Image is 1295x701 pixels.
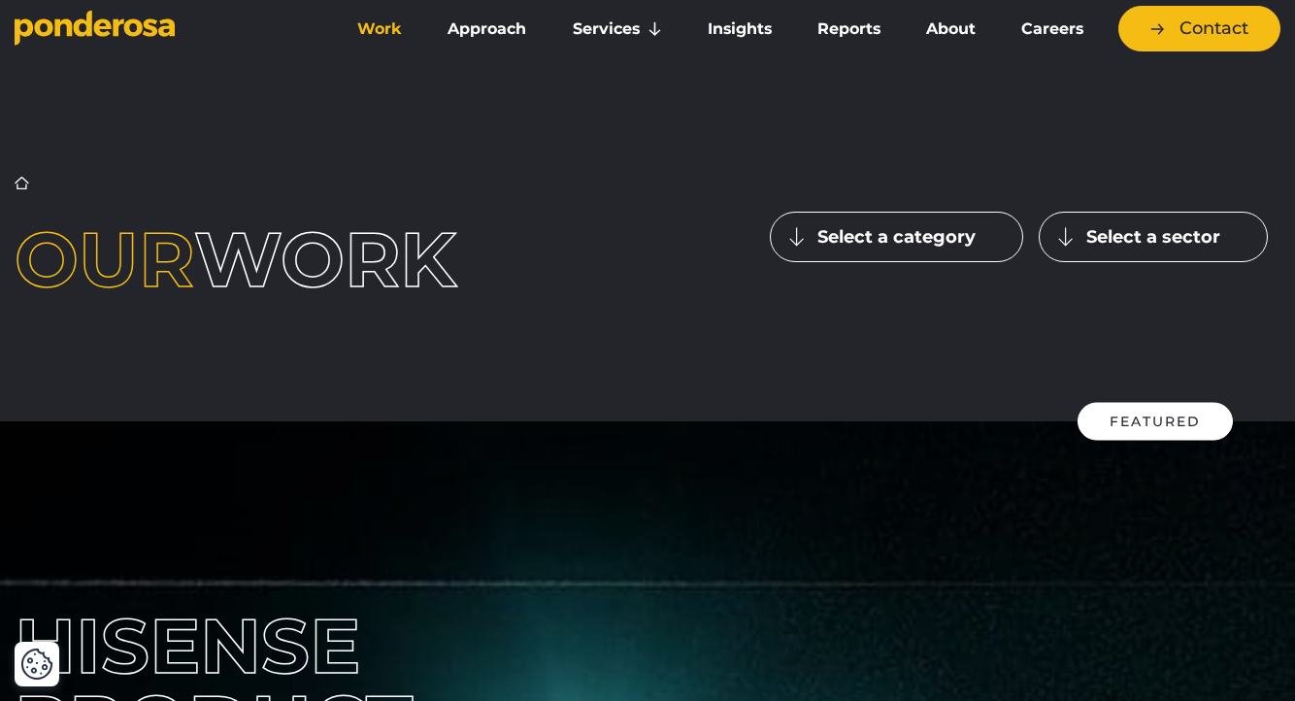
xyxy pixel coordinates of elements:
[688,9,790,50] a: Insights
[1039,212,1268,262] button: Select a sector
[553,9,681,50] a: Services
[1003,9,1103,50] a: Careers
[15,10,310,49] a: Go to homepage
[798,9,899,50] a: Reports
[15,176,29,190] a: Home
[15,221,525,297] h1: work
[1078,403,1233,441] div: Featured
[20,648,53,681] button: Cookie Settings
[20,648,53,681] img: Revisit consent button
[1118,6,1280,51] a: Contact
[15,213,194,306] span: Our
[908,9,995,50] a: About
[770,212,1023,262] button: Select a category
[429,9,546,50] a: Approach
[339,9,421,50] a: Work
